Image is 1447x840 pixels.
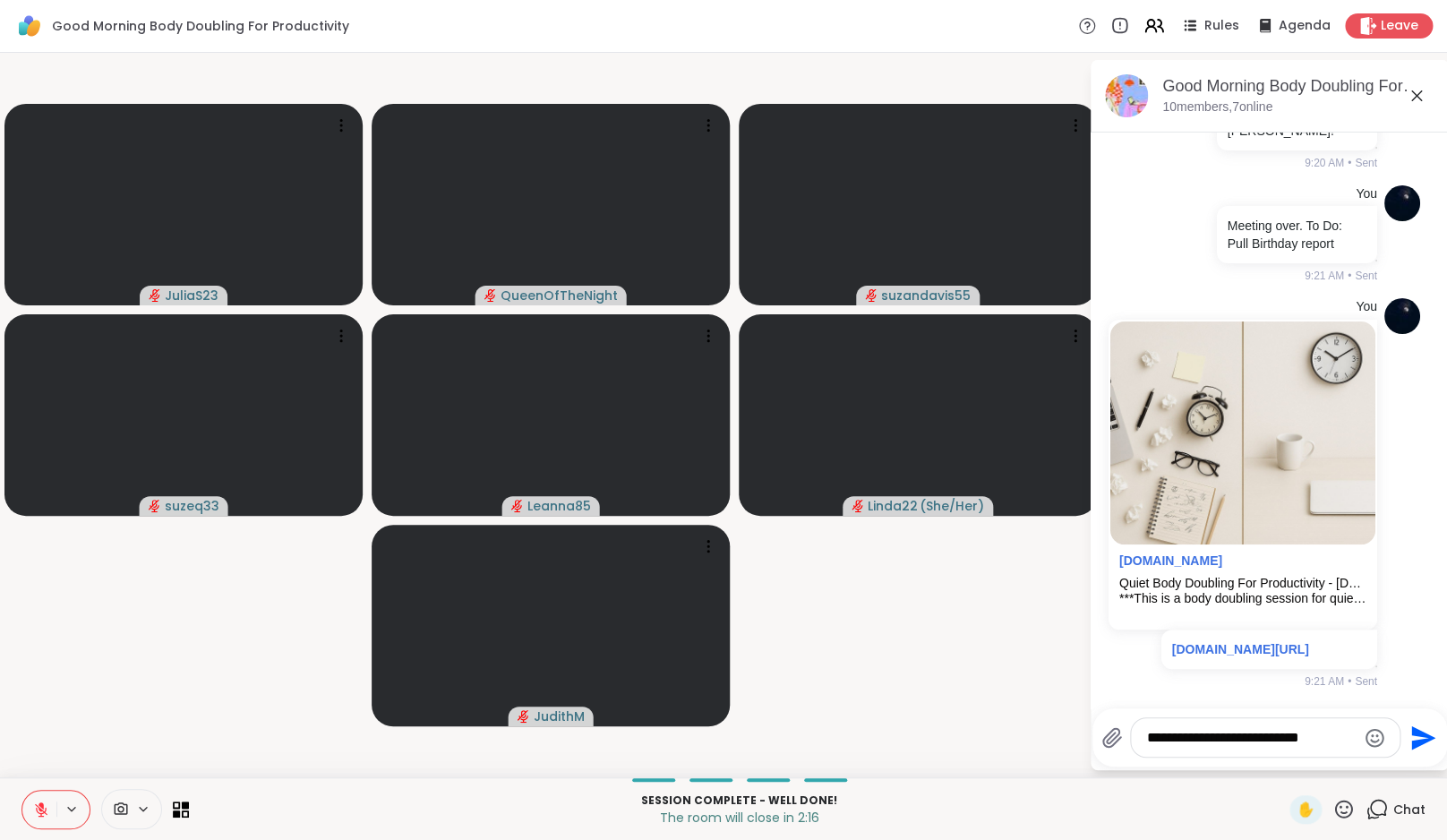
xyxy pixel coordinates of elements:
[501,287,618,304] span: QueenOfTheNight
[1162,99,1272,116] p: 10 members, 7 online
[484,289,497,302] span: audio-muted
[1305,268,1344,284] span: 9:21 AM
[1172,642,1309,656] a: [DOMAIN_NAME][URL]
[200,793,1279,809] p: Session Complete - well done!
[511,500,524,512] span: audio-muted
[1279,17,1331,35] span: Agenda
[1355,155,1377,171] span: Sent
[1348,673,1351,690] span: •
[534,707,585,725] span: JudithM
[1110,321,1375,544] img: Quiet Body Doubling For Productivity - Monday
[920,497,984,515] span: ( She/Her )
[200,809,1279,827] p: The room will close in 2:16
[527,497,591,515] span: Leanna85
[1381,17,1418,35] span: Leave
[149,289,161,302] span: audio-muted
[1384,185,1420,221] img: https://sharewell-space-live.sfo3.digitaloceanspaces.com/user-generated/d7277878-0de6-43a2-a937-4...
[1204,17,1239,35] span: Rules
[149,500,161,512] span: audio-muted
[1364,727,1385,749] button: Emoji picker
[165,287,218,304] span: JuliaS23
[1355,268,1377,284] span: Sent
[1162,75,1434,98] div: Good Morning Body Doubling For Productivity, [DATE]
[1228,217,1366,253] p: Meeting over. To Do: Pull Birthday report
[1305,673,1344,690] span: 9:21 AM
[1384,298,1420,334] img: https://sharewell-space-live.sfo3.digitaloceanspaces.com/user-generated/d7277878-0de6-43a2-a937-4...
[1393,801,1426,819] span: Chat
[518,710,530,723] span: audio-muted
[865,289,878,302] span: audio-muted
[1355,673,1377,690] span: Sent
[1305,155,1344,171] span: 9:20 AM
[881,287,971,304] span: suzandavis55
[1119,576,1366,591] div: Quiet Body Doubling For Productivity - [DATE]
[1400,717,1441,758] button: Send
[1348,155,1351,171] span: •
[1356,185,1377,203] h4: You
[1119,553,1222,568] a: Attachment
[1297,799,1314,820] span: ✋
[1147,729,1356,747] textarea: Type your message
[52,17,349,35] span: Good Morning Body Doubling For Productivity
[868,497,918,515] span: Linda22
[165,497,219,515] span: suzeq33
[14,11,45,41] img: ShareWell Logomark
[1105,74,1148,117] img: Good Morning Body Doubling For Productivity, Oct 13
[1119,591,1366,606] div: ***This is a body doubling session for quiet focus and accountability — not a [MEDICAL_DATA] grou...
[852,500,864,512] span: audio-muted
[1348,268,1351,284] span: •
[1356,298,1377,316] h4: You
